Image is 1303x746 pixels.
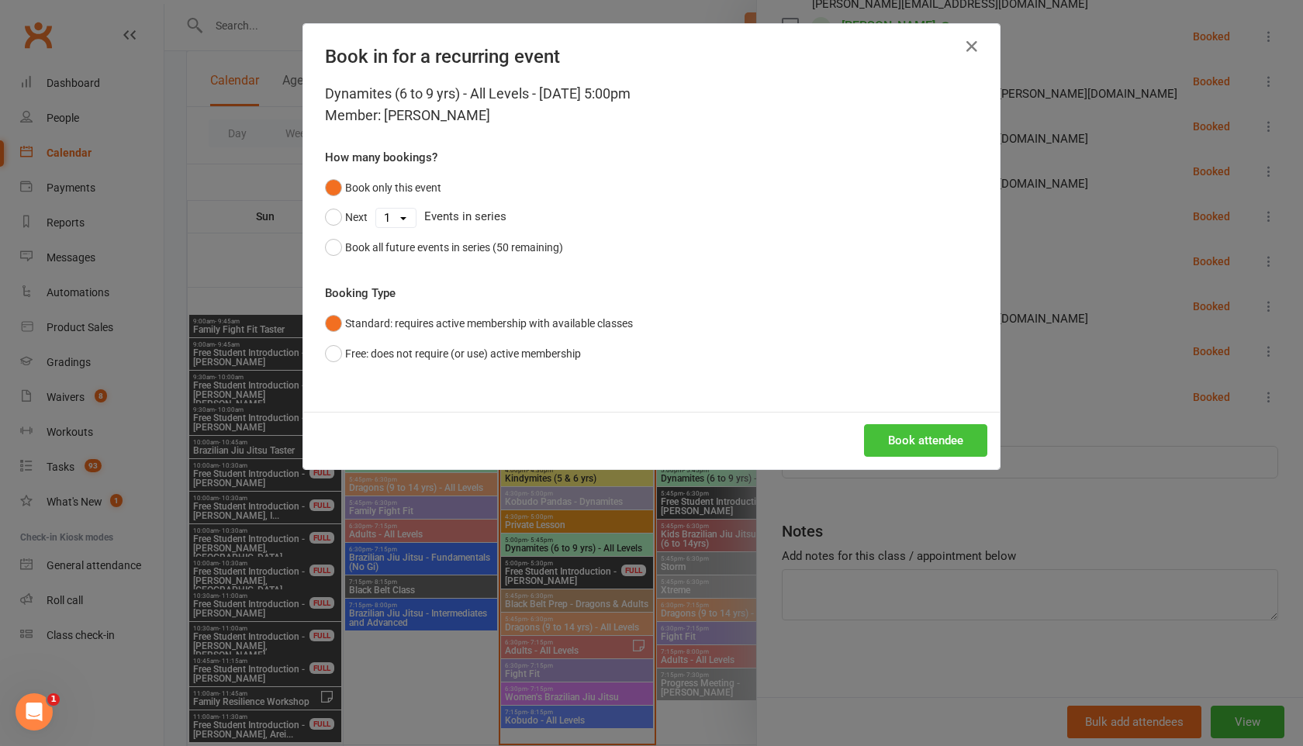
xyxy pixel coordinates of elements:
[325,46,978,67] h4: Book in for a recurring event
[345,239,563,256] div: Book all future events in series (50 remaining)
[325,83,978,126] div: Dynamites (6 to 9 yrs) - All Levels - [DATE] 5:00pm Member: [PERSON_NAME]
[47,693,60,706] span: 1
[325,173,441,202] button: Book only this event
[325,233,563,262] button: Book all future events in series (50 remaining)
[325,202,978,232] div: Events in series
[864,424,987,457] button: Book attendee
[325,309,633,338] button: Standard: requires active membership with available classes
[325,148,437,167] label: How many bookings?
[325,202,368,232] button: Next
[325,339,581,368] button: Free: does not require (or use) active membership
[16,693,53,730] iframe: Intercom live chat
[959,34,984,59] button: Close
[325,284,396,302] label: Booking Type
